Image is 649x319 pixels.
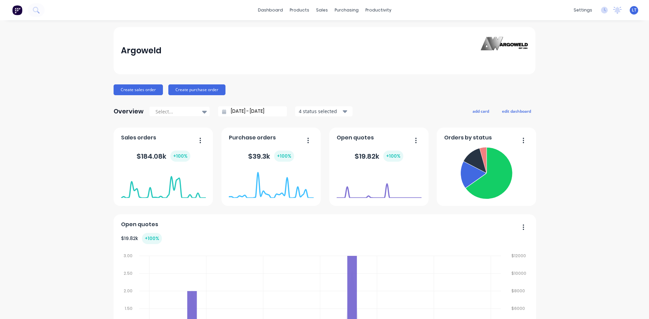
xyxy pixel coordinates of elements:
[444,134,492,142] span: Orders by status
[383,151,403,162] div: + 100 %
[123,288,132,294] tspan: 2.00
[331,5,362,15] div: purchasing
[299,108,341,115] div: 4 status selected
[124,305,132,311] tspan: 1.50
[295,106,353,116] button: 4 status selected
[248,151,294,162] div: $ 39.3k
[123,270,132,276] tspan: 2.50
[114,105,144,118] div: Overview
[512,305,525,311] tspan: $6000
[121,233,162,244] div: $ 19.82k
[512,253,526,259] tspan: $12000
[123,253,132,259] tspan: 3.00
[229,134,276,142] span: Purchase orders
[274,151,294,162] div: + 100 %
[468,107,494,115] button: add card
[255,5,286,15] a: dashboard
[142,233,162,244] div: + 100 %
[121,134,156,142] span: Sales orders
[355,151,403,162] div: $ 19.82k
[498,107,535,115] button: edit dashboard
[168,84,225,95] button: Create purchase order
[570,5,596,15] div: settings
[114,84,163,95] button: Create sales order
[481,37,528,65] img: Argoweld
[121,44,162,57] div: Argoweld
[362,5,395,15] div: productivity
[632,7,636,13] span: LT
[512,288,525,294] tspan: $8000
[337,134,374,142] span: Open quotes
[170,151,190,162] div: + 100 %
[286,5,313,15] div: products
[12,5,22,15] img: Factory
[512,270,527,276] tspan: $10000
[313,5,331,15] div: sales
[137,151,190,162] div: $ 184.08k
